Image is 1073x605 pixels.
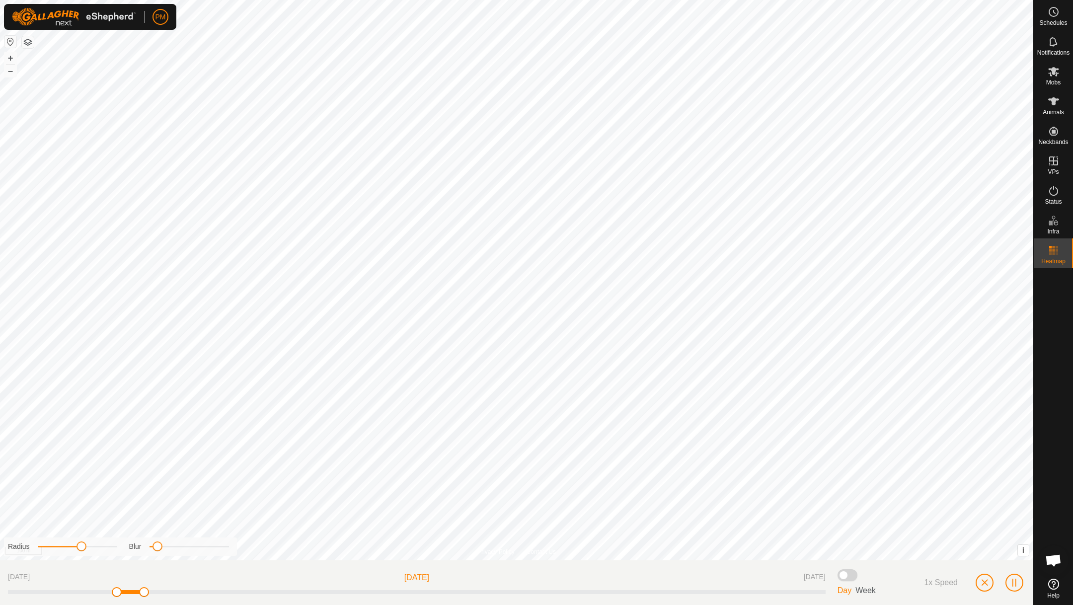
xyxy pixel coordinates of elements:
span: Help [1047,593,1060,599]
span: [DATE] [804,572,826,584]
button: i [1018,545,1029,556]
span: 1x Speed [924,578,958,587]
span: Notifications [1037,50,1070,56]
a: Privacy Policy [477,547,515,556]
span: Heatmap [1041,258,1066,264]
span: Status [1045,199,1062,205]
span: Schedules [1039,20,1067,26]
span: Week [855,586,876,595]
button: Reset Map [4,36,16,48]
button: + [4,52,16,64]
span: Neckbands [1038,139,1068,145]
img: Gallagher Logo [12,8,136,26]
span: Animals [1043,109,1064,115]
button: Loop Button [892,576,905,589]
span: i [1022,546,1024,554]
span: Mobs [1046,79,1061,85]
span: Infra [1047,228,1059,234]
div: Open chat [1039,545,1069,575]
button: Speed Button [912,574,966,591]
span: PM [155,12,166,22]
span: Day [838,586,851,595]
span: [DATE] [8,572,30,584]
a: Help [1034,575,1073,603]
label: Blur [129,541,142,552]
a: Contact Us [527,547,556,556]
button: – [4,65,16,77]
span: VPs [1048,169,1059,175]
span: [DATE] [404,572,429,584]
button: Map Layers [22,36,34,48]
label: Radius [8,541,30,552]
